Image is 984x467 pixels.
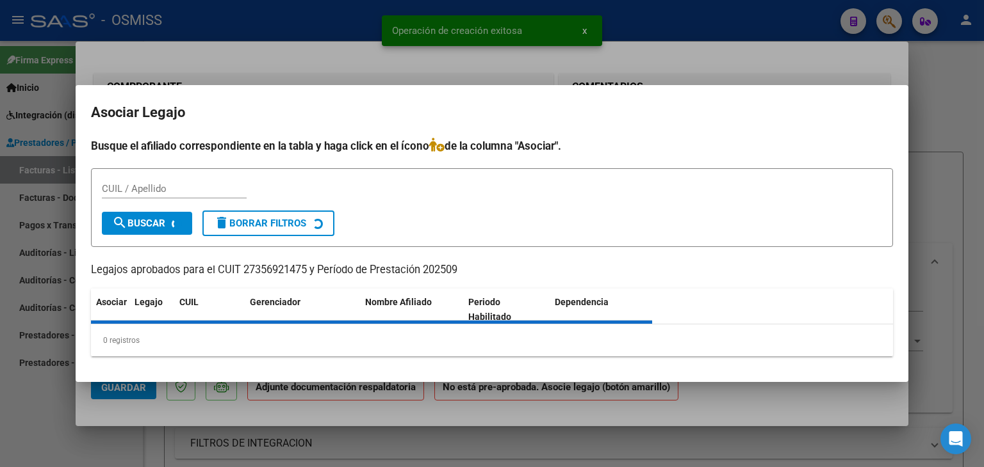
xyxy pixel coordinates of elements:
[360,289,463,331] datatable-header-cell: Nombre Afiliado
[174,289,245,331] datatable-header-cell: CUIL
[112,215,127,230] mat-icon: search
[245,289,360,331] datatable-header-cell: Gerenciador
[250,297,300,307] span: Gerenciador
[202,210,334,236] button: Borrar Filtros
[214,215,229,230] mat-icon: delete
[365,297,432,307] span: Nombre Afiliado
[112,218,165,229] span: Buscar
[468,297,511,322] span: Periodo Habilitado
[550,289,653,331] datatable-header-cell: Dependencia
[91,100,893,125] h2: Asociar Legajo
[135,297,163,307] span: Legajo
[91,262,893,278] p: Legajos aprobados para el CUIT 27356921475 y Período de Prestación 202509
[179,297,199,307] span: CUIL
[463,289,550,331] datatable-header-cell: Periodo Habilitado
[91,138,893,154] h4: Busque el afiliado correspondiente en la tabla y haga click en el ícono de la columna "Asociar".
[91,324,893,356] div: 0 registros
[91,289,129,331] datatable-header-cell: Asociar
[214,218,306,229] span: Borrar Filtros
[96,297,127,307] span: Asociar
[129,289,174,331] datatable-header-cell: Legajo
[940,423,971,454] div: Open Intercom Messenger
[555,297,609,307] span: Dependencia
[102,212,192,235] button: Buscar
